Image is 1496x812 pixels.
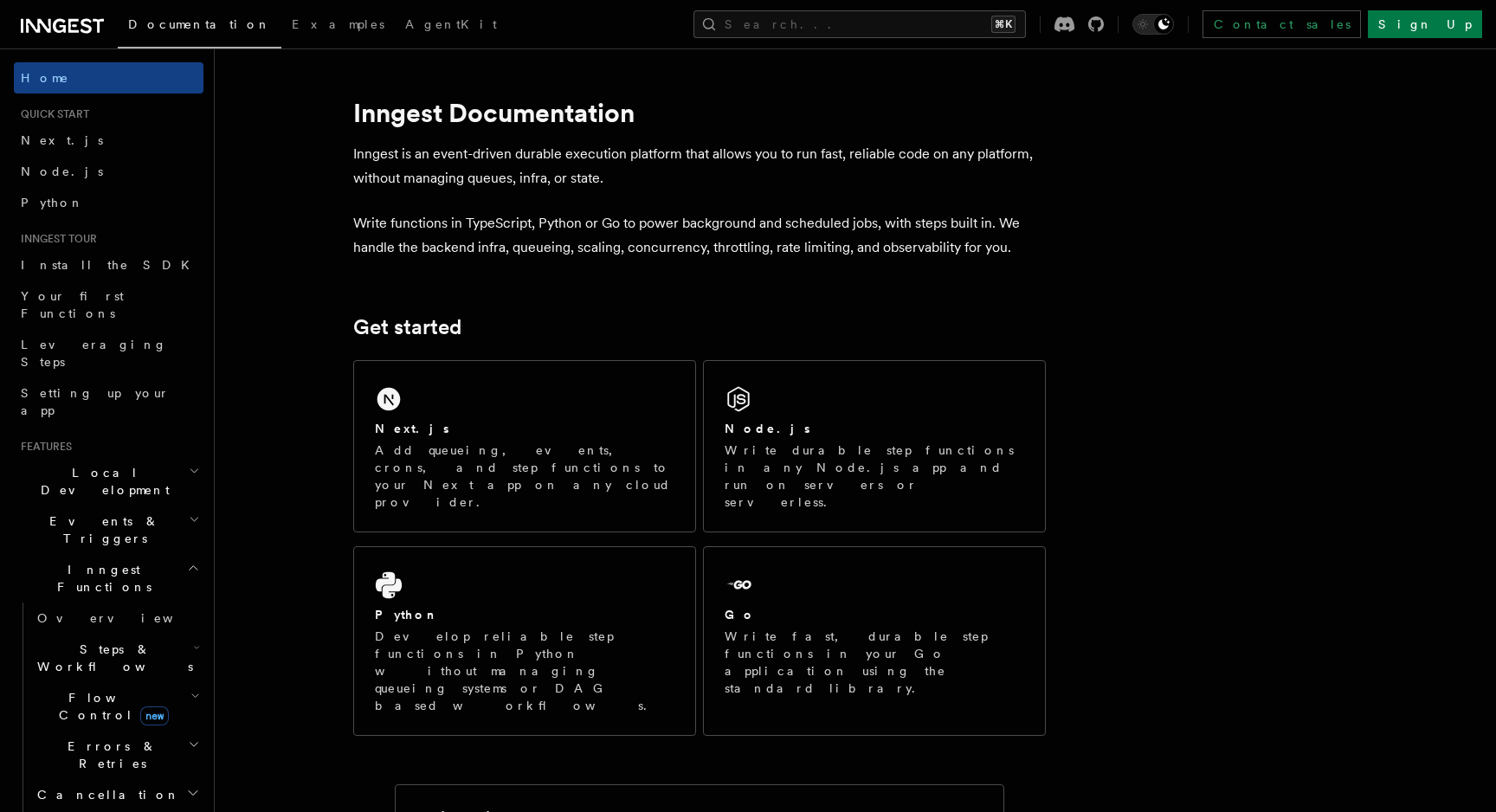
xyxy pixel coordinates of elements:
[21,69,69,87] span: Home
[21,386,170,417] span: Setting up your app
[14,156,203,187] a: Node.js
[292,17,384,31] span: Examples
[21,289,124,320] span: Your first Functions
[30,779,203,810] button: Cancellation
[21,338,167,369] span: Leveraging Steps
[14,329,203,377] a: Leveraging Steps
[353,546,696,736] a: PythonDevelop reliable step functions in Python without managing queueing systems or DAG based wo...
[1132,14,1174,35] button: Toggle dark mode
[375,441,674,511] p: Add queueing, events, crons, and step functions to your Next app on any cloud provider.
[375,628,674,714] p: Develop reliable step functions in Python without managing queueing systems or DAG based workflows.
[30,738,188,772] span: Errors & Retries
[14,506,203,554] button: Events & Triggers
[725,628,1024,697] p: Write fast, durable step functions in your Go application using the standard library.
[30,786,180,803] span: Cancellation
[30,682,203,731] button: Flow Controlnew
[405,17,497,31] span: AgentKit
[395,5,507,47] a: AgentKit
[1368,10,1482,38] a: Sign Up
[725,420,810,437] h2: Node.js
[14,457,203,506] button: Local Development
[353,315,461,339] a: Get started
[14,440,72,454] span: Features
[30,634,203,682] button: Steps & Workflows
[353,360,696,532] a: Next.jsAdd queueing, events, crons, and step functions to your Next app on any cloud provider.
[14,107,89,121] span: Quick start
[21,196,84,209] span: Python
[30,689,190,724] span: Flow Control
[14,62,203,93] a: Home
[140,706,169,725] span: new
[353,211,1046,260] p: Write functions in TypeScript, Python or Go to power background and scheduled jobs, with steps bu...
[353,142,1046,190] p: Inngest is an event-driven durable execution platform that allows you to run fast, reliable code ...
[281,5,395,47] a: Examples
[14,232,97,246] span: Inngest tour
[693,10,1026,38] button: Search...⌘K
[14,512,189,547] span: Events & Triggers
[703,360,1046,532] a: Node.jsWrite durable step functions in any Node.js app and run on servers or serverless.
[375,606,439,623] h2: Python
[725,441,1024,511] p: Write durable step functions in any Node.js app and run on servers or serverless.
[14,280,203,329] a: Your first Functions
[21,258,200,272] span: Install the SDK
[1203,10,1361,38] a: Contact sales
[14,554,203,603] button: Inngest Functions
[14,464,189,499] span: Local Development
[991,16,1016,33] kbd: ⌘K
[725,606,756,623] h2: Go
[30,603,203,634] a: Overview
[30,641,193,675] span: Steps & Workflows
[118,5,281,48] a: Documentation
[14,561,187,596] span: Inngest Functions
[21,133,103,147] span: Next.js
[30,731,203,779] button: Errors & Retries
[353,97,1046,128] h1: Inngest Documentation
[37,611,216,625] span: Overview
[14,125,203,156] a: Next.js
[21,164,103,178] span: Node.js
[128,17,271,31] span: Documentation
[14,187,203,218] a: Python
[14,377,203,426] a: Setting up your app
[375,420,449,437] h2: Next.js
[703,546,1046,736] a: GoWrite fast, durable step functions in your Go application using the standard library.
[14,249,203,280] a: Install the SDK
